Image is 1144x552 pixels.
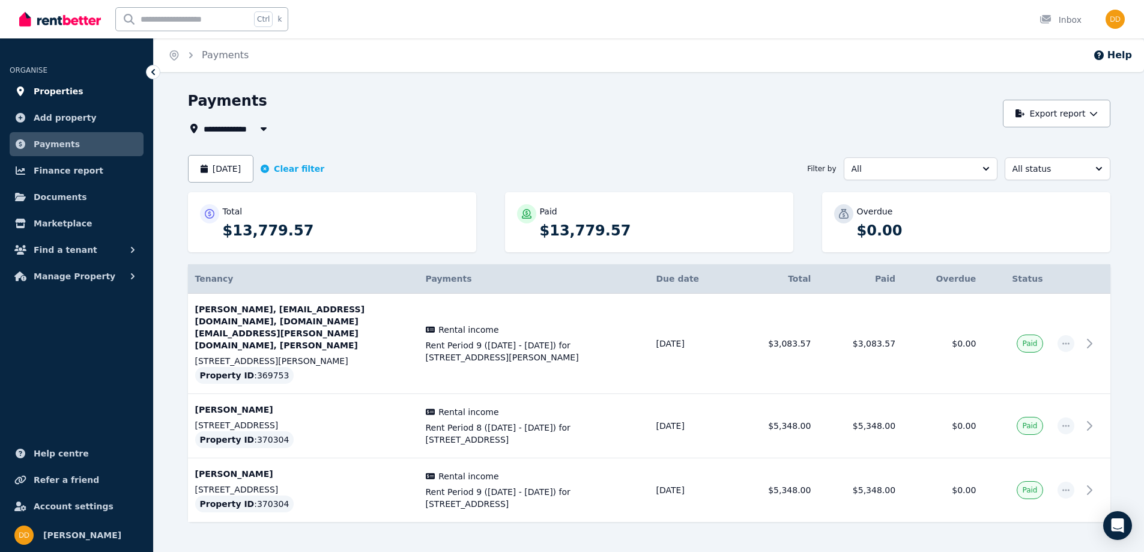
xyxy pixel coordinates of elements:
th: Status [983,264,1050,294]
td: [DATE] [649,394,734,458]
span: Paid [1022,485,1037,495]
span: Add property [34,111,97,125]
span: Rent Period 9 ([DATE] - [DATE]) for [STREET_ADDRESS][PERSON_NAME] [426,339,642,363]
p: Overdue [857,205,893,217]
a: Payments [202,49,249,61]
span: Account settings [34,499,113,514]
span: Filter by [807,164,836,174]
img: RentBetter [19,10,101,28]
nav: Breadcrumb [154,38,263,72]
a: Marketplace [10,211,144,235]
a: Refer a friend [10,468,144,492]
button: Clear filter [261,163,324,175]
td: [DATE] [649,458,734,523]
span: Marketplace [34,216,92,231]
span: Rent Period 9 ([DATE] - [DATE]) for [STREET_ADDRESS] [426,486,642,510]
button: All [844,157,997,180]
span: [PERSON_NAME] [43,528,121,542]
span: All status [1012,163,1086,175]
span: Rent Period 8 ([DATE] - [DATE]) for [STREET_ADDRESS] [426,422,642,446]
a: Account settings [10,494,144,518]
td: $3,083.57 [818,294,903,394]
div: Inbox [1040,14,1082,26]
span: Rental income [438,324,498,336]
p: [PERSON_NAME], [EMAIL_ADDRESS][DOMAIN_NAME], [DOMAIN_NAME][EMAIL_ADDRESS][PERSON_NAME][DOMAIN_NAM... [195,303,411,351]
span: Rental income [438,470,498,482]
span: k [277,14,282,24]
div: : 370304 [195,496,294,512]
p: [STREET_ADDRESS][PERSON_NAME] [195,355,411,367]
span: Ctrl [254,11,273,27]
button: Find a tenant [10,238,144,262]
button: All status [1005,157,1110,180]
button: [DATE] [188,155,254,183]
span: Find a tenant [34,243,97,257]
span: Payments [426,274,472,284]
span: Manage Property [34,269,115,284]
p: [STREET_ADDRESS] [195,419,411,431]
a: Add property [10,106,144,130]
div: Open Intercom Messenger [1103,511,1132,540]
span: Help centre [34,446,89,461]
span: All [852,163,973,175]
p: Total [223,205,243,217]
a: Properties [10,79,144,103]
th: Paid [818,264,903,294]
a: Finance report [10,159,144,183]
td: $5,348.00 [818,458,903,523]
th: Overdue [903,264,983,294]
h1: Payments [188,91,267,111]
span: Properties [34,84,83,99]
p: [STREET_ADDRESS] [195,484,411,496]
span: Paid [1022,421,1037,431]
p: $13,779.57 [540,221,781,240]
td: $3,083.57 [734,294,819,394]
img: Dean Dixon [14,526,34,545]
td: $5,348.00 [734,394,819,458]
span: $0.00 [952,339,976,348]
p: Paid [540,205,557,217]
p: $13,779.57 [223,221,464,240]
button: Help [1093,48,1132,62]
button: Export report [1003,100,1110,127]
a: Payments [10,132,144,156]
a: Help centre [10,441,144,466]
span: Property ID [200,369,255,381]
span: Payments [34,137,80,151]
th: Total [734,264,819,294]
span: Refer a friend [34,473,99,487]
p: $0.00 [857,221,1098,240]
a: Documents [10,185,144,209]
img: Dean Dixon [1106,10,1125,29]
span: Paid [1022,339,1037,348]
th: Due date [649,264,734,294]
td: $5,348.00 [818,394,903,458]
td: $5,348.00 [734,458,819,523]
span: $0.00 [952,421,976,431]
p: [PERSON_NAME] [195,468,411,480]
span: Rental income [438,406,498,418]
span: Property ID [200,434,255,446]
td: [DATE] [649,294,734,394]
div: : 369753 [195,367,294,384]
span: Finance report [34,163,103,178]
th: Tenancy [188,264,419,294]
span: $0.00 [952,485,976,495]
p: [PERSON_NAME] [195,404,411,416]
span: ORGANISE [10,66,47,74]
button: Manage Property [10,264,144,288]
span: Documents [34,190,87,204]
span: Property ID [200,498,255,510]
div: : 370304 [195,431,294,448]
